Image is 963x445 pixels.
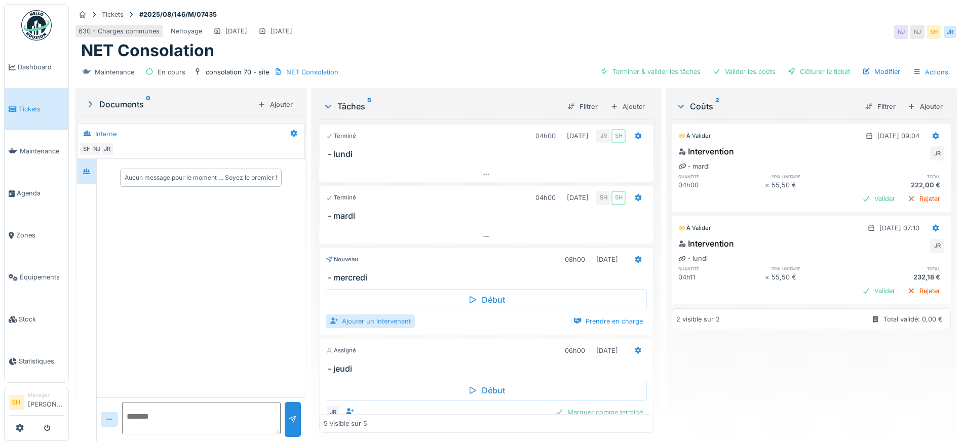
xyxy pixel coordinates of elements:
div: JR [930,146,944,160]
div: 04h00 [535,193,556,203]
img: Badge_color-CXgf-gQk.svg [21,10,52,41]
div: 5 visible sur 5 [324,419,367,428]
h3: - lundi [328,149,649,159]
div: Assigné [326,346,356,355]
div: Clôturer le ticket [784,65,854,78]
a: Dashboard [5,46,68,88]
sup: 0 [146,98,150,110]
div: Intervention [678,145,734,157]
sup: 5 [367,100,371,112]
a: Statistiques [5,340,68,382]
div: [DATE] 09:04 [877,131,919,141]
span: Zones [16,230,64,240]
div: JR [943,25,957,39]
h6: prix unitaire [772,265,858,272]
div: Rejeter [903,192,944,206]
div: Ajouter un intervenant [326,314,415,328]
div: 222,00 € [858,180,944,190]
div: Nettoyage [171,26,202,36]
li: [PERSON_NAME] [28,391,64,413]
div: NET Consolation [286,67,338,77]
div: À valider [678,132,711,140]
div: Coûts [676,100,857,112]
div: × [765,180,772,190]
div: SH [611,191,626,205]
div: NJ [894,25,908,39]
h3: - mardi [328,211,649,221]
div: JR [930,239,944,253]
span: Maintenance [20,146,64,156]
a: Zones [5,214,68,256]
div: 04h11 [678,272,765,282]
div: Prendre en charge [569,314,647,328]
strong: #2025/08/146/M/07435 [135,10,221,19]
a: Tickets [5,88,68,130]
h6: total [858,173,944,180]
a: SH Manager[PERSON_NAME] [9,391,64,416]
div: Filtrer [563,100,602,113]
div: 2 visible sur 2 [676,314,720,324]
div: [DATE] [567,193,589,203]
div: Valider [858,192,899,206]
h3: - mercredi [328,273,649,282]
div: Nouveau [326,255,358,264]
div: Maintenance [95,67,134,77]
div: Documents [85,98,254,110]
div: Actions [908,65,953,79]
div: 55,50 € [772,180,858,190]
div: Valider [858,284,899,298]
div: 04h00 [535,131,556,141]
div: 04h00 [678,180,765,190]
div: Ajouter [254,98,297,111]
div: Manager [28,391,64,399]
div: [DATE] [567,131,589,141]
div: Terminé [326,132,356,140]
div: SH [80,142,94,156]
div: Valider les coûts [709,65,780,78]
a: Stock [5,298,68,340]
div: Interne [95,129,117,139]
div: Ajouter [904,100,947,113]
div: NJ [910,25,925,39]
div: Filtrer [861,100,900,113]
div: 232,18 € [858,272,944,282]
h3: - jeudi [328,364,649,374]
div: NJ [90,142,104,156]
div: Terminé [326,193,356,202]
div: Aucun message pour le moment … Soyez le premier ! [125,173,277,182]
div: Début [326,289,647,310]
div: × [765,272,772,282]
h6: prix unitaire [772,173,858,180]
div: [DATE] [596,255,618,264]
div: Début [326,380,647,401]
span: Tickets [19,104,64,114]
li: SH [9,395,24,410]
div: Ajouter [606,99,649,114]
div: En cours [158,67,185,77]
div: - mardi [678,161,710,171]
div: 55,50 € [772,272,858,282]
div: [DATE] [225,26,247,36]
div: 630 - Charges communes [79,26,160,36]
span: Dashboard [18,62,64,72]
div: JR [596,129,610,143]
sup: 2 [715,100,719,112]
div: JR [100,142,114,156]
h1: NET Consolation [81,41,214,60]
div: SH [596,191,610,205]
span: Équipements [20,272,64,282]
div: SH [927,25,941,39]
div: - lundi [678,254,708,263]
div: [DATE] 07:10 [879,223,919,233]
div: [DATE] [596,346,618,355]
div: Intervention [678,237,734,250]
div: Total validé: 0,00 € [883,314,943,324]
div: Terminer & valider les tâches [596,65,705,78]
div: 06h00 [565,346,585,355]
div: Modifier [858,65,904,78]
div: Tickets [102,10,124,19]
a: Maintenance [5,130,68,172]
div: consolation 70 - site [206,67,269,77]
div: Marquer comme terminé [551,406,647,419]
div: [DATE] [271,26,292,36]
